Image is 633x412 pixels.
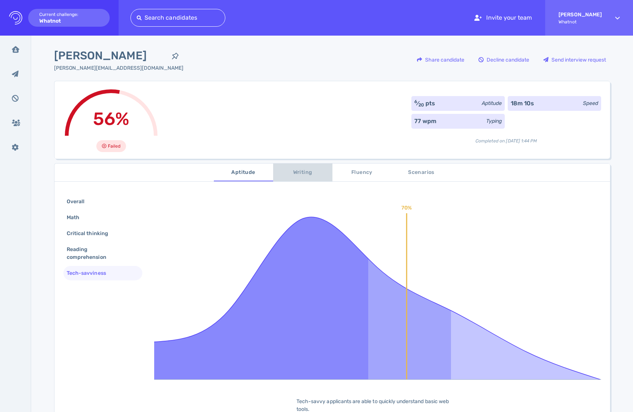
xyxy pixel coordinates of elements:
[559,11,602,18] strong: [PERSON_NAME]
[486,117,502,125] div: Typing
[65,228,117,239] div: Critical thinking
[413,51,468,68] div: Share candidate
[414,99,435,108] div: ⁄ pts
[411,132,601,144] div: Completed on [DATE] 1:44 PM
[278,168,328,177] span: Writing
[559,19,602,24] span: Whatnot
[93,108,129,129] span: 56%
[414,117,436,126] div: 77 wpm
[218,168,269,177] span: Aptitude
[396,168,447,177] span: Scenarios
[108,142,120,151] span: Failed
[539,51,610,69] button: Send interview request
[65,268,115,278] div: Tech-savviness
[337,168,387,177] span: Fluency
[54,47,167,64] span: [PERSON_NAME]
[65,244,135,263] div: Reading comprehension
[65,196,93,207] div: Overall
[474,51,533,69] button: Decline candidate
[413,51,468,69] button: Share candidate
[54,64,183,72] div: Click to copy the email address
[482,99,502,107] div: Aptitude
[401,205,412,211] text: 70%
[418,102,424,108] sub: 20
[511,99,534,108] div: 18m 10s
[583,99,598,107] div: Speed
[540,51,610,68] div: Send interview request
[475,51,533,68] div: Decline candidate
[65,212,88,223] div: Math
[414,99,417,104] sup: 6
